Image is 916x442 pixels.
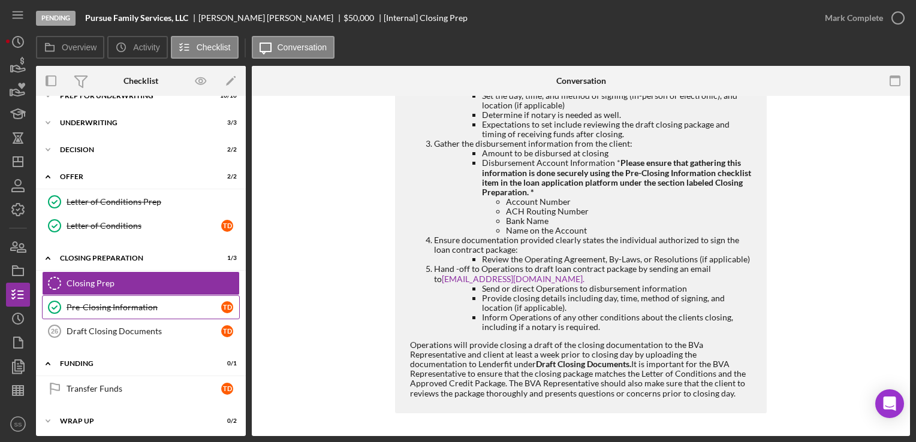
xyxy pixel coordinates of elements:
li: Ensure documentation provided clearly states the individual authorized to sign the loan contract ... [434,235,755,264]
div: Checklist [123,76,158,86]
span: $50,000 [343,13,374,23]
li: Provide closing details including day, time, method of signing, and location (if applicable). [482,293,755,313]
div: Decision [60,146,207,153]
li: ACH Routing Number [506,207,755,216]
a: Closing Prep [42,271,240,295]
li: Bank Name [506,216,755,226]
div: 3 / 3 [215,119,237,126]
div: 0 / 2 [215,417,237,425]
tspan: 26 [51,328,58,335]
div: 2 / 2 [215,146,237,153]
label: Activity [133,43,159,52]
label: Conversation [278,43,327,52]
div: Pending [36,11,76,26]
li: Send or direct Operations to disbursement information [482,284,755,293]
div: Underwriting [60,119,207,126]
div: T D [221,301,233,313]
strong: Draft Closing Documents. [536,359,631,369]
div: Prep for Underwriting [60,92,207,99]
div: Open Intercom Messenger [875,389,904,418]
div: Funding [60,360,207,367]
button: Overview [36,36,104,59]
strong: Please ensure that gathering this information is done securely using the Pre-Closing Information ... [482,158,751,196]
li: Review the Operating Agreement, By-Laws, or Resolutions (if applicable) [482,255,755,264]
text: SS [14,421,22,428]
li: Inform Operations of any other conditions about the clients closing, including if a notary is req... [482,313,755,332]
div: 0 / 1 [215,360,237,367]
div: 2 / 2 [215,173,237,180]
label: Checklist [197,43,231,52]
li: Account Number [506,197,755,207]
div: Offer [60,173,207,180]
div: 1 / 3 [215,255,237,262]
button: Activity [107,36,167,59]
li: Hand -off to Operations to draft loan contract package by sending an email to [434,264,755,332]
button: Checklist [171,36,239,59]
div: Letter of Conditions Prep [67,197,239,207]
div: T D [221,325,233,337]
div: Operations will provide closing a draft of the closing documentation to the BVa Representative an... [410,340,755,398]
label: Overview [62,43,97,52]
li: Determine if notary is needed as well. [482,110,755,120]
div: Conversation [556,76,606,86]
a: Transfer FundsTD [42,377,240,401]
div: Draft Closing Documents [67,326,221,336]
div: Transfer Funds [67,384,221,393]
a: Letter of ConditionsTD [42,214,240,238]
button: Conversation [252,36,335,59]
div: T D [221,220,233,232]
li: Amount to be disbursed at closing [482,149,755,158]
div: Wrap Up [60,417,207,425]
button: Mark Complete [813,6,910,30]
div: 10 / 10 [215,92,237,99]
div: Pre-Closing Information [67,302,221,312]
div: T D [221,383,233,395]
div: Closing Preparation [60,255,207,262]
li: Disbursement Account Information * [482,158,755,235]
li: Name on the Account [506,226,755,235]
a: [EMAIL_ADDRESS][DOMAIN_NAME]. [442,274,584,284]
b: Pursue Family Services, LLC [85,13,188,23]
a: Pre-Closing InformationTD [42,295,240,319]
li: Expectations to set include reviewing the draft closing package and timing of receiving funds aft... [482,120,755,139]
a: 26Draft Closing DocumentsTD [42,319,240,343]
div: Closing Prep [67,278,239,288]
div: [Internal] Closing Prep [384,13,468,23]
div: [PERSON_NAME] [PERSON_NAME] [198,13,343,23]
li: Set the closing date and expectations with the client. [434,81,755,140]
div: Mark Complete [825,6,883,30]
button: SS [6,412,30,436]
li: Set the day, time, and method of signing (in-person or electronic), and location (if applicable) [482,91,755,110]
a: Letter of Conditions Prep [42,190,240,214]
li: Gather the disbursement information from the client: [434,139,755,235]
div: Letter of Conditions [67,221,221,231]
